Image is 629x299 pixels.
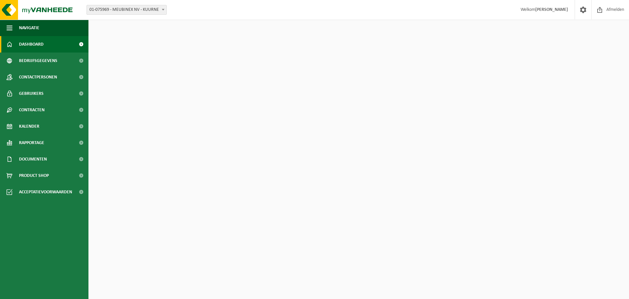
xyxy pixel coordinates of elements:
[19,20,39,36] span: Navigatie
[535,7,568,12] strong: [PERSON_NAME]
[19,167,49,184] span: Product Shop
[19,36,44,53] span: Dashboard
[19,151,47,167] span: Documenten
[86,5,167,15] span: 01-075969 - MEUBINEX NV - KUURNE
[87,5,166,14] span: 01-075969 - MEUBINEX NV - KUURNE
[19,53,57,69] span: Bedrijfsgegevens
[19,69,57,85] span: Contactpersonen
[19,85,44,102] span: Gebruikers
[19,102,45,118] span: Contracten
[19,184,72,200] span: Acceptatievoorwaarden
[19,118,39,135] span: Kalender
[19,135,44,151] span: Rapportage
